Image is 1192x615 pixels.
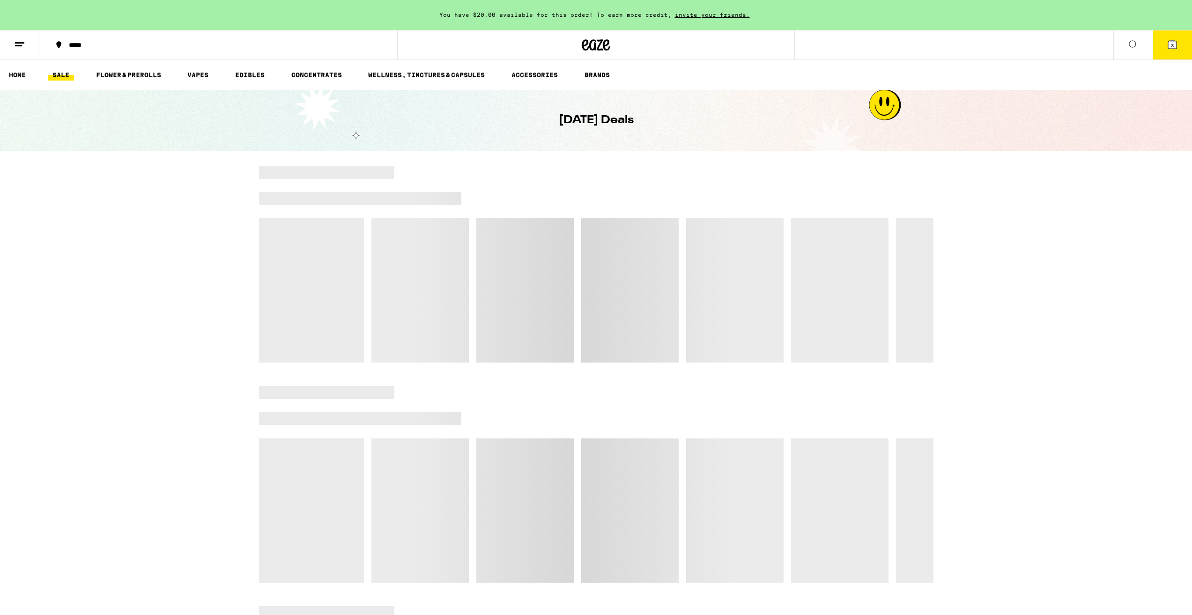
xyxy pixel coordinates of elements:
button: 3 [1153,30,1192,59]
span: invite your friends. [672,12,753,18]
a: ACCESSORIES [507,69,563,81]
a: VAPES [183,69,213,81]
a: HOME [4,69,30,81]
span: You have $20.00 available for this order! To earn more credit, [439,12,672,18]
a: EDIBLES [230,69,269,81]
a: WELLNESS, TINCTURES & CAPSULES [363,69,489,81]
button: BRANDS [580,69,615,81]
a: FLOWER & PREROLLS [91,69,166,81]
h1: [DATE] Deals [559,112,634,128]
span: 3 [1171,43,1174,48]
a: SALE [48,69,74,81]
a: CONCENTRATES [287,69,347,81]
